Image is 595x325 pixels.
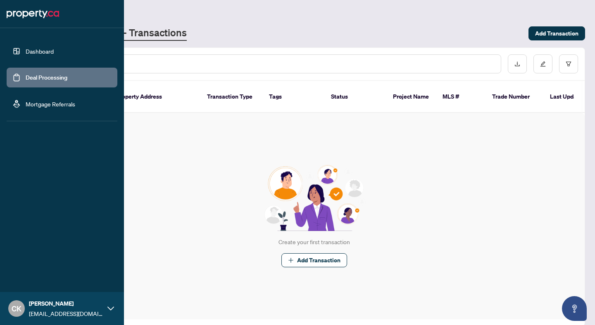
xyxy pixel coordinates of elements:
[262,81,324,113] th: Tags
[540,61,546,67] span: edit
[261,165,367,231] img: Null State Icon
[514,61,520,67] span: download
[26,100,75,108] a: Mortgage Referrals
[486,81,543,113] th: Trade Number
[533,54,552,73] button: edit
[562,296,587,321] button: Open asap
[281,253,347,267] button: Add Transaction
[559,54,578,73] button: filter
[528,26,585,40] button: Add Transaction
[297,254,340,267] span: Add Transaction
[508,54,527,73] button: download
[109,81,200,113] th: Property Address
[26,74,67,81] a: Deal Processing
[566,61,571,67] span: filter
[200,81,262,113] th: Transaction Type
[7,7,59,21] img: logo
[29,299,103,308] span: [PERSON_NAME]
[535,27,578,40] span: Add Transaction
[278,238,350,247] div: Create your first transaction
[324,81,386,113] th: Status
[29,309,103,318] span: [EMAIL_ADDRESS][DOMAIN_NAME]
[288,257,294,263] span: plus
[26,47,54,55] a: Dashboard
[436,81,486,113] th: MLS #
[12,303,21,314] span: CK
[386,81,436,113] th: Project Name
